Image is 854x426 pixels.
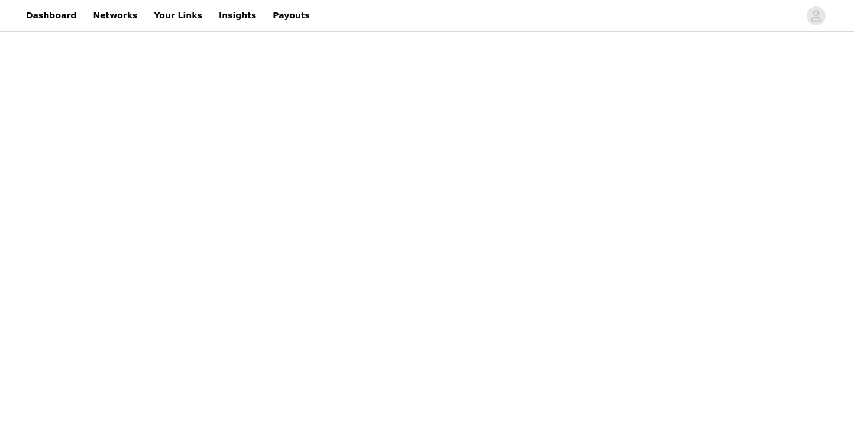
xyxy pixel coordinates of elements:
div: avatar [810,6,821,25]
a: Your Links [147,2,209,29]
a: Payouts [266,2,317,29]
a: Networks [86,2,144,29]
a: Dashboard [19,2,83,29]
a: Insights [212,2,263,29]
